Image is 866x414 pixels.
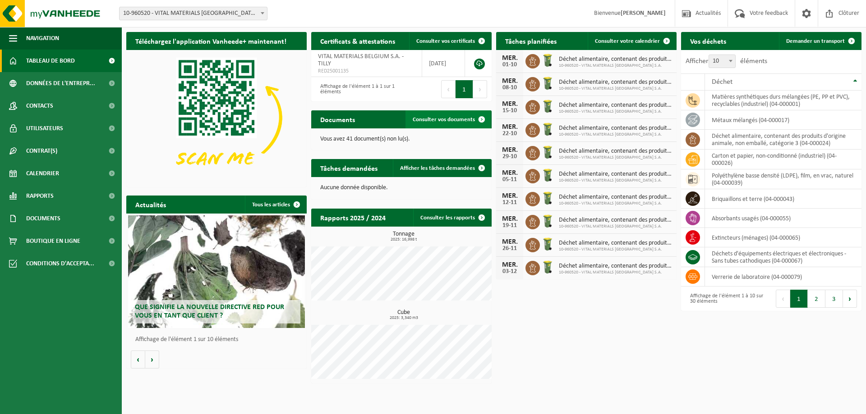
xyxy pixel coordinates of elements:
[709,55,735,68] span: 10
[316,237,492,242] span: 2025: 16,998 t
[393,159,491,177] a: Afficher les tâches demandées
[559,224,672,229] span: 10-960520 - VITAL MATERIALS [GEOGRAPHIC_DATA] S.A.
[501,123,519,131] div: MER.
[588,32,676,50] a: Consulter votre calendrier
[320,185,483,191] p: Aucune donnée disponible.
[681,32,735,50] h2: Vos déchets
[705,228,861,247] td: extincteurs (ménages) (04-000065)
[559,132,672,137] span: 10-960520 - VITAL MATERIALS [GEOGRAPHIC_DATA] S.A.
[825,290,843,308] button: 3
[26,252,94,275] span: Conditions d'accepta...
[135,304,284,319] span: Que signifie la nouvelle directive RED pour vous en tant que client ?
[316,79,397,99] div: Affichage de l'élément 1 à 1 sur 1 éléments
[501,169,519,177] div: MER.
[126,32,295,50] h2: Téléchargez l'application Vanheede+ maintenant!
[26,27,59,50] span: Navigation
[705,247,861,267] td: déchets d'équipements électriques et électroniques - Sans tubes cathodiques (04-000067)
[559,79,672,86] span: Déchet alimentaire, contenant des produits d'origine animale, non emballé, catég...
[311,32,404,50] h2: Certificats & attestations
[26,162,59,185] span: Calendrier
[559,270,672,275] span: 10-960520 - VITAL MATERIALS [GEOGRAPHIC_DATA] S.A.
[540,237,555,252] img: WB-0140-HPE-GN-50
[473,80,487,98] button: Next
[501,246,519,252] div: 26-11
[320,136,483,142] p: Vous avez 41 document(s) non lu(s).
[501,200,519,206] div: 12-11
[422,50,465,77] td: [DATE]
[705,169,861,189] td: polyéthylène basse densité (LDPE), film, en vrac, naturel (04-000039)
[441,80,456,98] button: Previous
[540,214,555,229] img: WB-0140-HPE-GN-50
[705,150,861,169] td: carton et papier, non-conditionné (industriel) (04-000026)
[501,238,519,246] div: MER.
[540,168,555,183] img: WB-0140-HPE-GN-50
[559,263,672,270] span: Déchet alimentaire, contenant des produits d'origine animale, non emballé, catég...
[501,100,519,108] div: MER.
[501,146,519,154] div: MER.
[559,56,672,63] span: Déchet alimentaire, contenant des produits d'origine animale, non emballé, catég...
[559,109,672,114] span: 10-960520 - VITAL MATERIALS [GEOGRAPHIC_DATA] S.A.
[26,207,60,230] span: Documents
[843,290,857,308] button: Next
[540,191,555,206] img: WB-0140-HPE-GN-50
[705,91,861,110] td: matières synthétiques durs mélangées (PE, PP et PVC), recyclables (industriel) (04-000001)
[501,77,519,85] div: MER.
[26,230,80,252] span: Boutique en ligne
[559,178,672,183] span: 10-960520 - VITAL MATERIALS [GEOGRAPHIC_DATA] S.A.
[501,192,519,200] div: MER.
[311,209,395,226] h2: Rapports 2025 / 2024
[559,102,672,109] span: Déchet alimentaire, contenant des produits d'origine animale, non emballé, catég...
[790,290,808,308] button: 1
[559,217,672,224] span: Déchet alimentaire, contenant des produits d'origine animale, non emballé, catég...
[709,55,736,68] span: 10
[311,159,387,177] h2: Tâches demandées
[318,53,404,67] span: VITAL MATERIALS BELGIUM S.A. - TILLY
[540,122,555,137] img: WB-0140-HPE-GN-50
[416,38,475,44] span: Consulter vos certificats
[559,171,672,178] span: Déchet alimentaire, contenant des produits d'origine animale, non emballé, catég...
[712,78,732,86] span: Déchet
[559,247,672,252] span: 10-960520 - VITAL MATERIALS [GEOGRAPHIC_DATA] S.A.
[501,154,519,160] div: 29-10
[26,117,63,140] span: Utilisateurs
[776,290,790,308] button: Previous
[559,63,672,68] span: 10-960520 - VITAL MATERIALS [GEOGRAPHIC_DATA] S.A.
[26,95,53,117] span: Contacts
[316,316,492,320] span: 2025: 3,340 m3
[318,68,415,75] span: RED25001135
[131,350,145,369] button: Vorige
[316,309,492,320] h3: Cube
[501,85,519,91] div: 08-10
[540,259,555,275] img: WB-0140-HPE-GN-50
[559,155,672,160] span: 10-960520 - VITAL MATERIALS [GEOGRAPHIC_DATA] S.A.
[540,76,555,91] img: WB-0140-HPE-GN-50
[405,110,491,128] a: Consulter vos documents
[26,140,57,162] span: Contrat(s)
[119,7,267,20] span: 10-960520 - VITAL MATERIALS BELGIUM S.A. - TILLY
[413,117,475,123] span: Consulter vos documents
[540,53,555,68] img: WB-0140-HPE-GN-50
[145,350,159,369] button: Volgende
[559,240,672,247] span: Déchet alimentaire, contenant des produits d'origine animale, non emballé, catég...
[400,165,475,171] span: Afficher les tâches demandées
[501,108,519,114] div: 15-10
[501,62,519,68] div: 01-10
[559,125,672,132] span: Déchet alimentaire, contenant des produits d'origine animale, non emballé, catég...
[496,32,566,50] h2: Tâches planifiées
[26,50,75,72] span: Tableau de bord
[126,50,307,185] img: Download de VHEPlus App
[540,99,555,114] img: WB-0140-HPE-GN-50
[686,289,767,309] div: Affichage de l'élément 1 à 10 sur 30 éléments
[786,38,845,44] span: Demander un transport
[501,261,519,268] div: MER.
[120,7,267,20] span: 10-960520 - VITAL MATERIALS BELGIUM S.A. - TILLY
[705,189,861,209] td: briquaillons et terre (04-000043)
[559,194,672,201] span: Déchet alimentaire, contenant des produits d'origine animale, non emballé, catég...
[501,268,519,275] div: 03-12
[559,201,672,206] span: 10-960520 - VITAL MATERIALS [GEOGRAPHIC_DATA] S.A.
[501,223,519,229] div: 19-11
[135,337,302,343] p: Affichage de l'élément 1 sur 10 éléments
[501,55,519,62] div: MER.
[456,80,473,98] button: 1
[501,215,519,223] div: MER.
